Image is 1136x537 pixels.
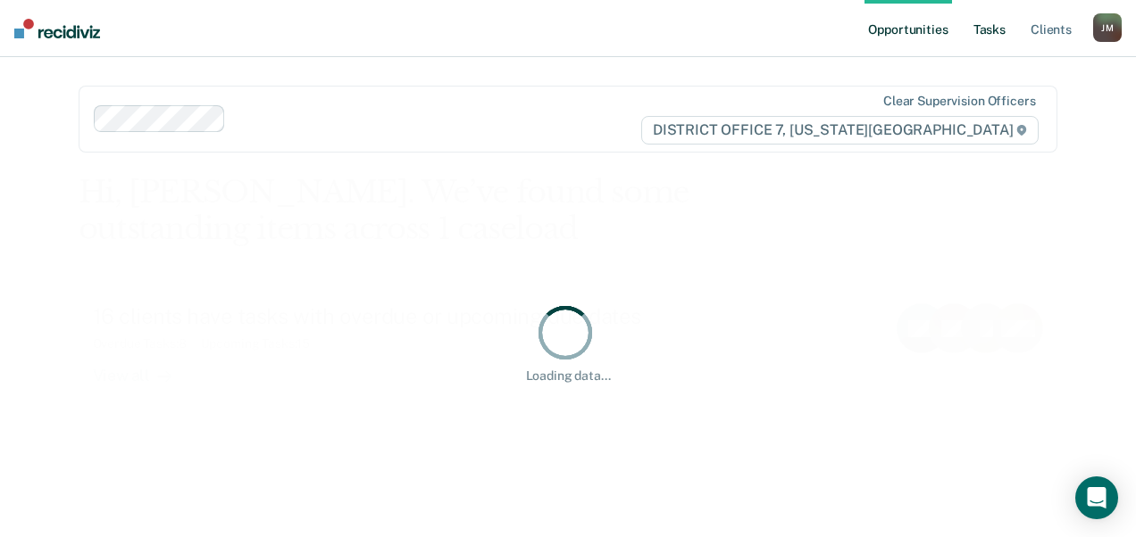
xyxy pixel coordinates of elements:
div: Loading data... [526,368,611,384]
div: J M [1093,13,1122,42]
button: JM [1093,13,1122,42]
span: DISTRICT OFFICE 7, [US_STATE][GEOGRAPHIC_DATA] [641,116,1039,145]
img: Recidiviz [14,19,100,38]
div: Clear supervision officers [883,94,1035,109]
div: Open Intercom Messenger [1075,476,1118,519]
